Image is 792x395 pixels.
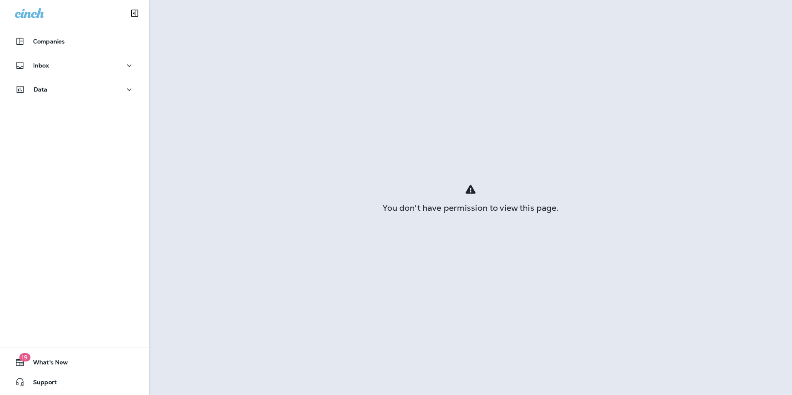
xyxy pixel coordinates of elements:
div: You don't have permission to view this page. [149,205,792,211]
p: Data [34,86,48,93]
button: 19What's New [8,354,141,371]
button: Data [8,81,141,98]
button: Inbox [8,57,141,74]
button: Collapse Sidebar [123,5,146,22]
span: What's New [25,359,68,369]
span: 19 [19,353,30,361]
span: Support [25,379,57,389]
button: Companies [8,33,141,50]
p: Inbox [33,62,49,69]
p: Companies [33,38,65,45]
button: Support [8,374,141,390]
